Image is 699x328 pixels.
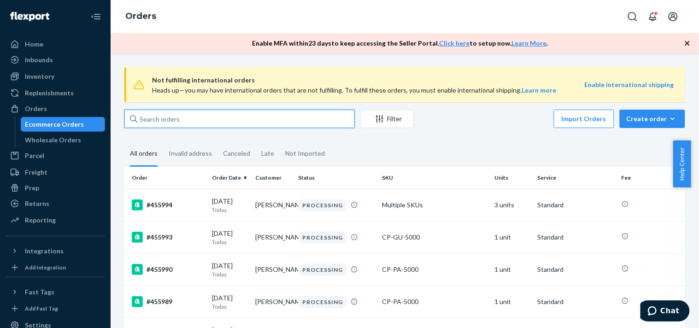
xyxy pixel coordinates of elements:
[6,69,105,84] a: Inventory
[382,297,487,306] div: CP-PA-5000
[534,167,618,189] th: Service
[25,199,49,208] div: Returns
[209,167,252,189] th: Order Date
[298,231,347,244] div: PROCESSING
[252,189,294,221] td: [PERSON_NAME]
[537,297,614,306] p: Standard
[537,200,614,210] p: Standard
[169,141,212,165] div: Invalid address
[212,238,248,246] p: Today
[152,86,557,94] span: Heads up—you may have international orders that are not fulfilling. To fulfill these orders, you ...
[25,246,64,256] div: Integrations
[212,303,248,310] p: Today
[673,141,691,187] button: Help Center
[25,216,56,225] div: Reporting
[620,110,685,128] button: Create order
[382,265,487,274] div: CP-PA-5000
[360,110,414,128] button: Filter
[6,181,105,195] a: Prep
[537,265,614,274] p: Standard
[623,7,642,26] button: Open Search Box
[212,206,248,214] p: Today
[25,40,43,49] div: Home
[379,189,491,221] td: Multiple SKUs
[212,197,248,214] div: [DATE]
[223,141,250,165] div: Canceled
[664,7,682,26] button: Open account menu
[6,213,105,228] a: Reporting
[285,141,325,165] div: Not Imported
[627,114,678,123] div: Create order
[491,167,534,189] th: Units
[298,199,347,211] div: PROCESSING
[298,264,347,276] div: PROCESSING
[6,101,105,116] a: Orders
[132,199,205,211] div: #455994
[640,300,690,323] iframe: Opens a widget where you can chat to one of our agents
[25,183,39,193] div: Prep
[440,39,470,47] a: Click here
[6,165,105,180] a: Freight
[25,120,84,129] div: Ecommerce Orders
[118,3,164,30] ol: breadcrumbs
[152,75,585,86] span: Not fulfilling international orders
[25,72,54,81] div: Inventory
[21,133,106,147] a: Wholesale Orders
[212,261,248,278] div: [DATE]
[618,167,685,189] th: Fee
[554,110,614,128] button: Import Orders
[10,12,49,21] img: Flexport logo
[255,174,291,182] div: Customer
[512,39,547,47] a: Learn More
[252,221,294,253] td: [PERSON_NAME]
[25,264,66,271] div: Add Integration
[491,286,534,318] td: 1 unit
[6,244,105,258] button: Integrations
[124,110,355,128] input: Search orders
[6,285,105,299] button: Fast Tags
[212,293,248,310] div: [DATE]
[87,7,105,26] button: Close Navigation
[130,141,158,167] div: All orders
[252,253,294,286] td: [PERSON_NAME]
[537,233,614,242] p: Standard
[124,167,209,189] th: Order
[585,81,674,88] a: Enable international shipping
[6,303,105,314] a: Add Fast Tag
[25,88,74,98] div: Replenishments
[6,37,105,52] a: Home
[6,86,105,100] a: Replenishments
[132,232,205,243] div: #455993
[132,296,205,307] div: #455989
[25,287,54,297] div: Fast Tags
[212,229,248,246] div: [DATE]
[25,55,53,64] div: Inbounds
[382,233,487,242] div: CP-GU-5000
[361,114,413,123] div: Filter
[25,104,47,113] div: Orders
[6,262,105,273] a: Add Integration
[6,53,105,67] a: Inbounds
[644,7,662,26] button: Open notifications
[21,117,106,132] a: Ecommerce Orders
[491,253,534,286] td: 1 unit
[25,151,44,160] div: Parcel
[379,167,491,189] th: SKU
[253,39,548,48] p: Enable MFA within 23 days to keep accessing the Seller Portal. to setup now. .
[25,305,58,312] div: Add Fast Tag
[25,168,47,177] div: Freight
[491,221,534,253] td: 1 unit
[252,286,294,318] td: [PERSON_NAME]
[6,196,105,211] a: Returns
[261,141,274,165] div: Late
[6,148,105,163] a: Parcel
[25,135,82,145] div: Wholesale Orders
[294,167,379,189] th: Status
[522,86,557,94] a: Learn more
[491,189,534,221] td: 3 units
[298,296,347,308] div: PROCESSING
